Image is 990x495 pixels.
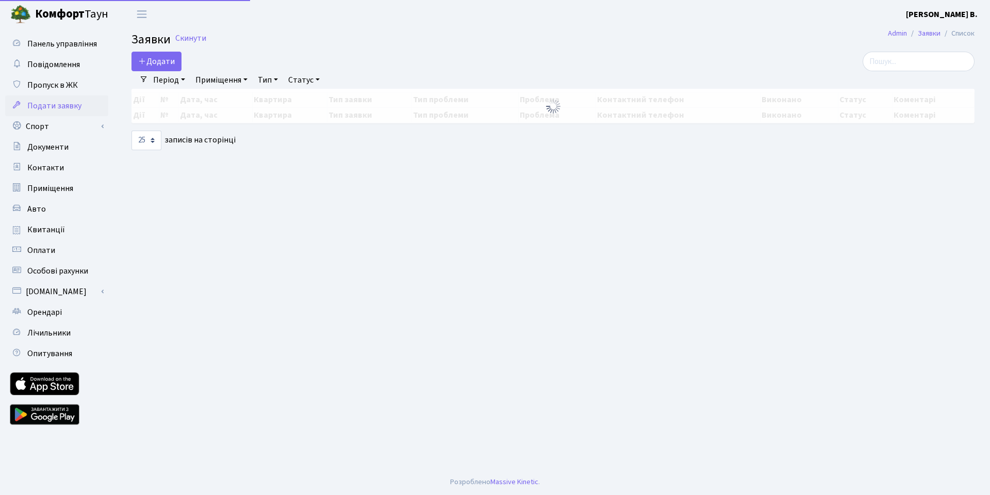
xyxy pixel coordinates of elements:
a: Спорт [5,116,108,137]
a: Скинути [175,34,206,43]
span: Заявки [131,30,171,49]
a: Пропуск в ЖК [5,75,108,95]
img: logo.png [10,4,31,25]
a: Період [149,71,189,89]
span: Таун [35,6,108,23]
select: записів на сторінці [131,131,161,150]
a: Контакти [5,157,108,178]
span: Приміщення [27,183,73,194]
nav: breadcrumb [872,23,990,44]
span: Квитанції [27,224,65,235]
a: Лічильники [5,323,108,343]
span: Оплати [27,245,55,256]
span: Особові рахунки [27,265,88,277]
a: Тип [254,71,282,89]
span: Додати [138,56,175,67]
label: записів на сторінці [131,131,236,150]
a: [PERSON_NAME] В. [906,8,978,21]
b: [PERSON_NAME] В. [906,9,978,20]
div: Розроблено . [450,476,540,488]
a: Admin [888,28,907,39]
span: Лічильники [27,327,71,339]
img: Обробка... [545,98,562,115]
span: Документи [27,141,69,153]
a: Заявки [918,28,940,39]
a: Квитанції [5,219,108,240]
a: Опитування [5,343,108,364]
a: Документи [5,137,108,157]
span: Орендарі [27,307,62,318]
span: Повідомлення [27,59,80,70]
span: Контакти [27,162,64,173]
a: Подати заявку [5,95,108,116]
span: Панель управління [27,38,97,50]
a: Оплати [5,240,108,261]
a: [DOMAIN_NAME] [5,281,108,302]
a: Авто [5,199,108,219]
span: Авто [27,203,46,215]
button: Переключити навігацію [129,6,155,23]
input: Пошук... [863,52,975,71]
span: Опитування [27,348,72,359]
a: Особові рахунки [5,261,108,281]
a: Додати [131,52,181,71]
a: Повідомлення [5,54,108,75]
a: Приміщення [5,178,108,199]
li: Список [940,28,975,39]
span: Подати заявку [27,100,81,111]
a: Приміщення [191,71,252,89]
a: Орендарі [5,302,108,323]
span: Пропуск в ЖК [27,79,78,91]
b: Комфорт [35,6,85,22]
a: Панель управління [5,34,108,54]
a: Massive Kinetic [490,476,538,487]
a: Статус [284,71,324,89]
